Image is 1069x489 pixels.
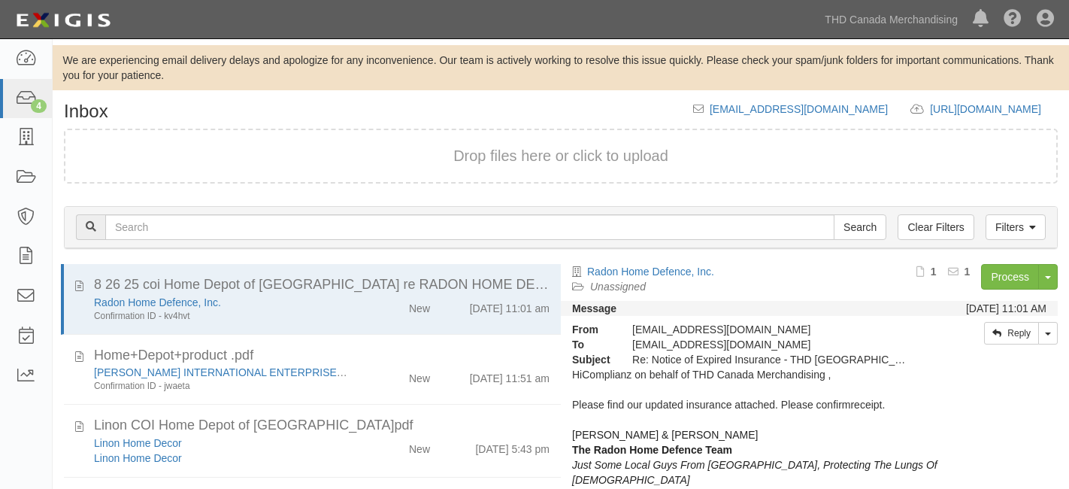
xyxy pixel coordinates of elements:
a: Linon Home Decor [94,437,182,449]
a: [EMAIL_ADDRESS][DOMAIN_NAME] [710,103,888,115]
a: Reply [984,322,1039,345]
div: [EMAIL_ADDRESS][DOMAIN_NAME] [621,322,922,337]
a: Unassigned [590,281,646,293]
a: Process [981,264,1039,290]
div: Re: Notice of Expired Insurance - THD Canada Merchandising [621,352,922,367]
a: [PERSON_NAME] INTERNATIONAL ENTERPRISES LIMITED [94,366,388,378]
div: Home+Depot+product .pdf [94,346,550,366]
strong: The Radon Home Defence Team [572,444,732,456]
div: 4 [31,99,47,113]
em: Just Some Local Guys From [GEOGRAPHIC_DATA], Protecting The Lungs Of [DEMOGRAPHIC_DATA] [572,459,937,486]
div: New [409,365,430,386]
strong: Subject [561,352,621,367]
div: Confirmation ID - kv4hvt [94,310,350,323]
strong: To [561,337,621,352]
strong: Message [572,302,616,314]
div: [PERSON_NAME] & [PERSON_NAME] [572,427,1046,442]
b: 1 [965,266,971,278]
div: Linon Home Decor [94,451,350,466]
a: Filters [986,214,1046,240]
div: party-k4awjx@thdcanadamerchandising.complianz.com [621,337,922,352]
a: [URL][DOMAIN_NAME] [930,103,1058,115]
h1: Inbox [64,102,108,121]
div: Radon Home Defence, Inc. [94,295,350,310]
a: Radon Home Defence, Inc. [94,296,221,308]
div: Linon COI Home Depot of Canada.pdf [94,416,550,436]
div: [DATE] 11:01 AM [966,301,1046,316]
div: New [409,436,430,457]
a: THD Canada Merchandising [817,5,965,35]
div: Confirmation ID - jwaeta [94,380,350,393]
div: ALTON INTERNATIONAL ENTERPRISES LIMITED [94,365,350,380]
a: Radon Home Defence, Inc. [587,266,714,278]
button: Drop files here or click to upload [453,145,668,167]
a: Linon Home Decor [94,452,182,464]
img: logo-5460c22ac91f19d4615b14bd174203de0afe785f0fc80cf4dbbc73dc1793850b.png [11,7,115,34]
div: New [409,295,430,316]
div: 8 26 25 coi Home Depot of Canada re RADON HOME DEFENCE.pdf [94,275,550,295]
div: Please find our updated insurance attached. Please confirmreceipt. [572,397,1046,412]
div: [DATE] 5:43 pm [475,436,550,457]
div: Hi [572,367,1046,382]
span: Complianz on behalf of THD Canada Merchandising , [582,369,831,381]
input: Search [105,214,834,240]
a: Clear Filters [898,214,974,240]
input: Search [834,214,886,240]
div: [DATE] 11:51 am [470,365,550,386]
div: [DATE] 11:01 am [470,295,550,316]
div: Linon Home Decor [94,436,350,451]
strong: From [561,322,621,337]
i: Help Center - Complianz [1004,11,1022,29]
div: We are experiencing email delivery delays and apologize for any inconvenience. Our team is active... [53,53,1069,83]
b: 1 [931,266,937,278]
